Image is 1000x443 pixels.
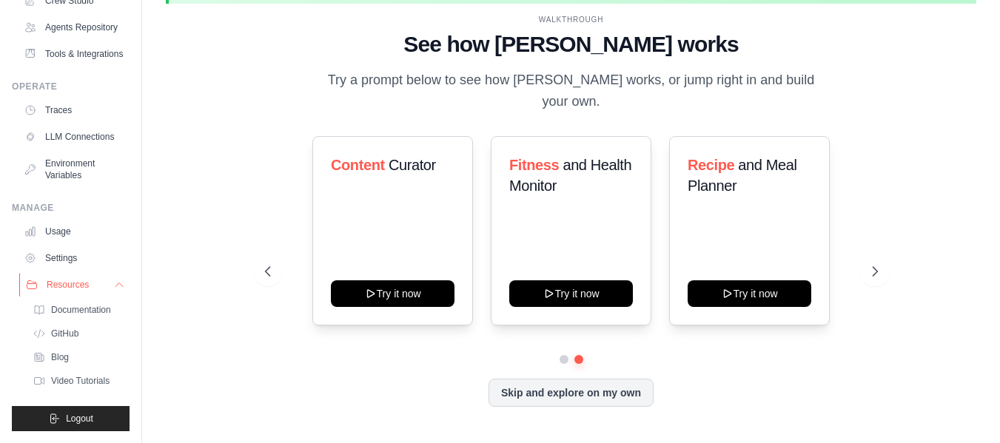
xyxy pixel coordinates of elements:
[18,152,130,187] a: Environment Variables
[18,220,130,243] a: Usage
[27,371,130,391] a: Video Tutorials
[688,157,734,173] span: Recipe
[489,379,654,407] button: Skip and explore on my own
[323,70,820,113] p: Try a prompt below to see how [PERSON_NAME] works, or jump right in and build your own.
[27,347,130,368] a: Blog
[12,406,130,431] button: Logout
[18,42,130,66] a: Tools & Integrations
[331,280,454,307] button: Try it now
[47,279,89,291] span: Resources
[51,351,69,363] span: Blog
[18,125,130,149] a: LLM Connections
[18,246,130,270] a: Settings
[27,300,130,320] a: Documentation
[51,328,78,339] span: GitHub
[388,157,435,173] span: Curator
[18,98,130,122] a: Traces
[18,16,130,39] a: Agents Repository
[265,31,878,58] h1: See how [PERSON_NAME] works
[12,202,130,214] div: Manage
[688,280,811,307] button: Try it now
[19,273,131,297] button: Resources
[509,157,559,173] span: Fitness
[509,157,631,194] span: and Health Monitor
[51,375,110,387] span: Video Tutorials
[331,157,385,173] span: Content
[27,323,130,344] a: GitHub
[66,413,93,425] span: Logout
[688,157,796,194] span: and Meal Planner
[265,14,878,25] div: WALKTHROUGH
[509,280,633,307] button: Try it now
[51,304,111,316] span: Documentation
[12,81,130,92] div: Operate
